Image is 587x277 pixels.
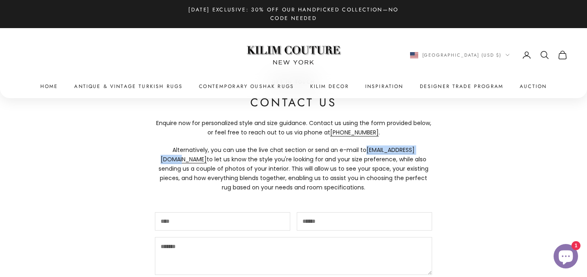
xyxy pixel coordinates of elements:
img: Logo of Kilim Couture New York [243,36,344,75]
a: Home [40,82,58,90]
nav: Primary navigation [20,82,567,90]
nav: Secondary navigation [410,50,568,60]
p: Enquire now for personalized style and size guidance. Contact us using the form provided below, o... [155,119,432,137]
a: Inspiration [365,82,404,90]
summary: Kilim Decor [310,82,349,90]
button: Change country or currency [410,51,510,59]
img: United States [410,52,418,58]
a: Auction [520,82,547,90]
p: Alternatively, you can use the live chat section or send an e-mail to to let us know the style yo... [155,145,432,192]
inbox-online-store-chat: Shopify online store chat [551,244,580,270]
a: Antique & Vintage Turkish Rugs [74,82,183,90]
p: [DATE] Exclusive: 30% Off Our Handpicked Collection—No Code Needed [179,5,408,23]
a: [PHONE_NUMBER] [330,128,379,136]
a: Designer Trade Program [420,82,504,90]
h2: Contact Us [155,95,432,110]
span: [GEOGRAPHIC_DATA] (USD $) [422,51,502,59]
a: Contemporary Oushak Rugs [199,82,294,90]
